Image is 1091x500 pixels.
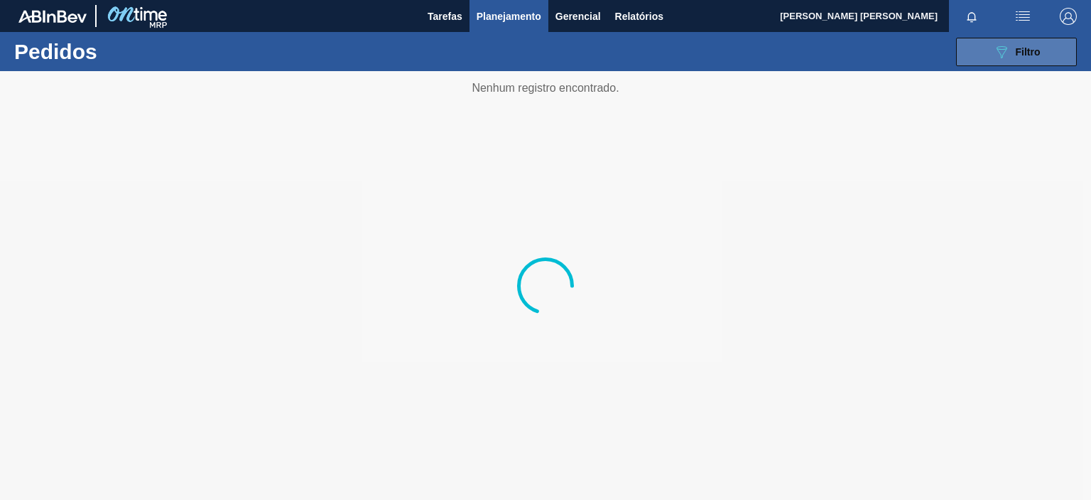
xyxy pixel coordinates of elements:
[1016,46,1041,58] span: Filtro
[14,43,218,60] h1: Pedidos
[1060,8,1077,25] img: Logout
[1014,8,1031,25] img: userActions
[428,8,462,25] span: Tarefas
[949,6,994,26] button: Notificações
[555,8,601,25] span: Gerencial
[18,10,87,23] img: TNhmsLtSVTkK8tSr43FrP2fwEKptu5GPRR3wAAAABJRU5ErkJggg==
[615,8,663,25] span: Relatórios
[477,8,541,25] span: Planejamento
[956,38,1077,66] button: Filtro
